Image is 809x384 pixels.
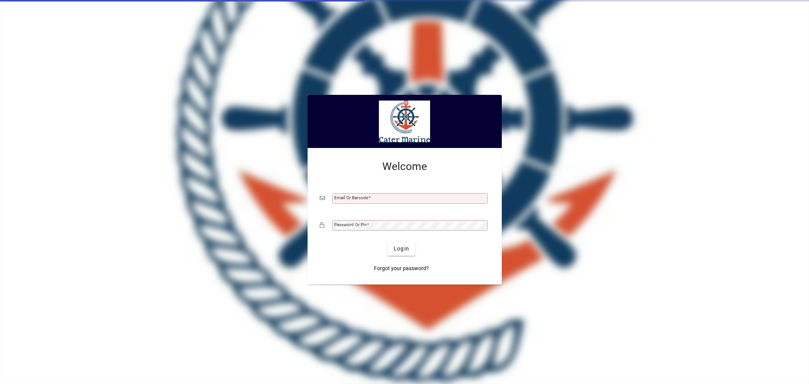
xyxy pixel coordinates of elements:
[388,242,415,256] button: Login
[334,195,368,200] mat-label: Email or Barcode
[320,160,490,173] h2: Welcome
[371,262,432,275] a: Forgot your password?
[394,245,409,253] span: Login
[334,222,367,227] mat-label: Password or Pin
[374,264,429,272] span: Forgot your password?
